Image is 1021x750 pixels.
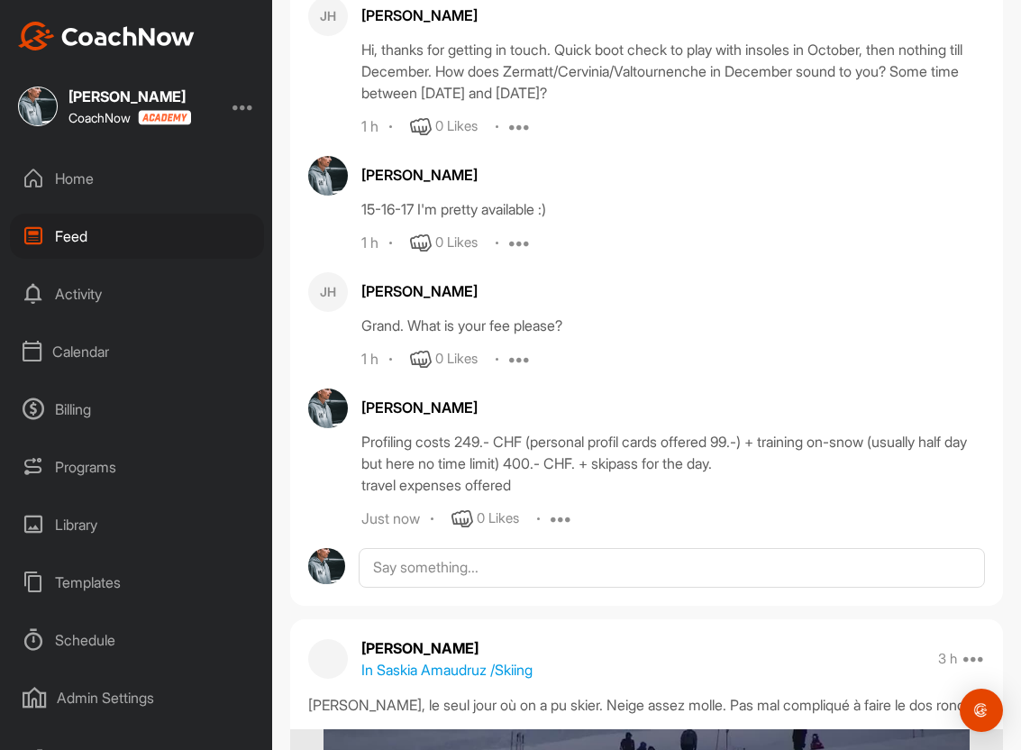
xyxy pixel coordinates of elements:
img: CoachNow [18,22,195,50]
div: 0 Likes [435,116,478,137]
div: [PERSON_NAME] [361,164,985,186]
div: JH [308,272,348,312]
p: In Saskia Amaudruz / Skiing [361,659,533,681]
div: Home [10,156,264,201]
div: [PERSON_NAME] [361,5,985,26]
div: Admin Settings [10,675,264,720]
img: square_d3c6f7af76e2bfdd576d1e7f520099fd.jpg [18,87,58,126]
div: [PERSON_NAME] [361,280,985,302]
div: Library [10,502,264,547]
img: CoachNow acadmey [138,110,191,125]
div: Hi, thanks for getting in touch. Quick boot check to play with insoles in October, then nothing t... [361,39,985,104]
div: 1 h [361,351,378,369]
div: [PERSON_NAME] [68,89,191,104]
p: [PERSON_NAME] [361,637,533,659]
div: 0 Likes [435,349,478,370]
img: avatar [308,389,348,428]
div: Just now [361,510,420,528]
div: Templates [10,560,264,605]
div: 0 Likes [477,508,519,529]
img: avatar [308,548,345,585]
div: Activity [10,271,264,316]
div: 0 Likes [435,233,478,253]
div: Feed [10,214,264,259]
div: CoachNow [68,110,191,125]
div: Grand. What is your fee please? [361,315,985,336]
div: Profiling costs 249.- CHF (personal profil cards offered 99.-) + training on-snow (usually half d... [361,431,985,496]
img: avatar [308,156,348,196]
div: Open Intercom Messenger [960,689,1003,732]
div: Calendar [10,329,264,374]
div: 1 h [361,234,378,252]
div: Schedule [10,617,264,663]
p: 3 h [938,650,957,668]
div: [PERSON_NAME] [361,397,985,418]
div: Billing [10,387,264,432]
div: 15-16-17 I'm pretty available :) [361,198,985,220]
div: Programs [10,444,264,489]
div: 1 h [361,118,378,136]
div: [PERSON_NAME], le seul jour où on a pu skier. Neige assez molle. Pas mal compliqué à faire le dos... [308,694,985,716]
